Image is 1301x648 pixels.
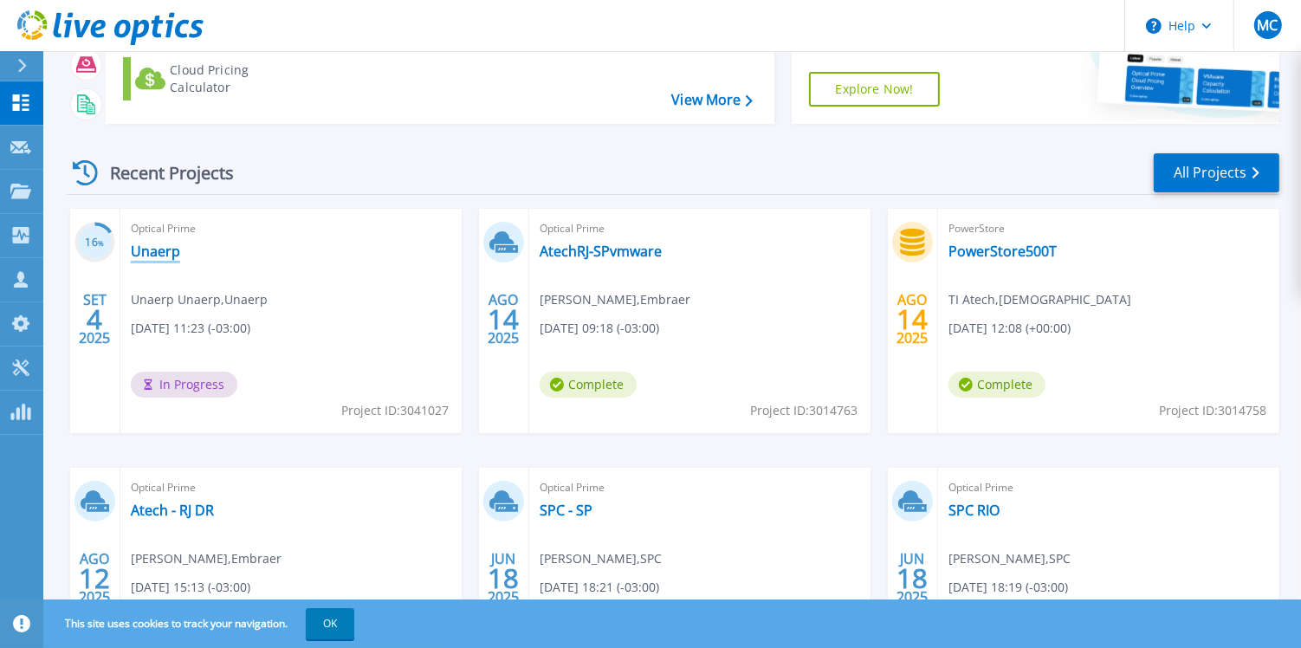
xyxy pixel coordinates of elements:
[48,608,354,639] span: This site uses cookies to track your navigation.
[131,290,268,309] span: Unaerp Unaerp , Unaerp
[896,571,928,586] span: 18
[948,549,1071,568] span: [PERSON_NAME] , SPC
[131,478,451,497] span: Optical Prime
[131,549,282,568] span: [PERSON_NAME] , Embraer
[948,219,1269,238] span: PowerStore
[487,547,520,610] div: JUN 2025
[74,233,115,253] h3: 16
[98,238,104,248] span: %
[896,288,929,351] div: AGO 2025
[131,219,451,238] span: Optical Prime
[948,478,1269,497] span: Optical Prime
[809,72,941,107] a: Explore Now!
[540,372,637,398] span: Complete
[540,219,860,238] span: Optical Prime
[896,547,929,610] div: JUN 2025
[540,549,662,568] span: [PERSON_NAME] , SPC
[306,608,354,639] button: OK
[540,478,860,497] span: Optical Prime
[78,288,111,351] div: SET 2025
[131,243,180,260] a: Unaerp
[79,571,110,586] span: 12
[131,502,214,519] a: Atech - RJ DR
[488,312,519,327] span: 14
[540,319,659,338] span: [DATE] 09:18 (-03:00)
[948,578,1068,597] span: [DATE] 18:19 (-03:00)
[131,578,250,597] span: [DATE] 15:13 (-03:00)
[123,57,316,100] a: Cloud Pricing Calculator
[540,243,662,260] a: AtechRJ-SPvmware
[750,401,858,420] span: Project ID: 3014763
[540,578,659,597] span: [DATE] 18:21 (-03:00)
[488,571,519,586] span: 18
[540,502,592,519] a: SPC - SP
[671,92,752,108] a: View More
[540,290,690,309] span: [PERSON_NAME] , Embraer
[1257,18,1278,32] span: MC
[948,502,1000,519] a: SPC RIO
[67,152,257,194] div: Recent Projects
[131,319,250,338] span: [DATE] 11:23 (-03:00)
[87,312,102,327] span: 4
[487,288,520,351] div: AGO 2025
[948,372,1045,398] span: Complete
[948,290,1131,309] span: TI Atech , [DEMOGRAPHIC_DATA]
[170,62,308,96] div: Cloud Pricing Calculator
[948,319,1071,338] span: [DATE] 12:08 (+00:00)
[78,547,111,610] div: AGO 2025
[1154,153,1279,192] a: All Projects
[1159,401,1266,420] span: Project ID: 3014758
[131,372,237,398] span: In Progress
[896,312,928,327] span: 14
[341,401,449,420] span: Project ID: 3041027
[948,243,1057,260] a: PowerStore500T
